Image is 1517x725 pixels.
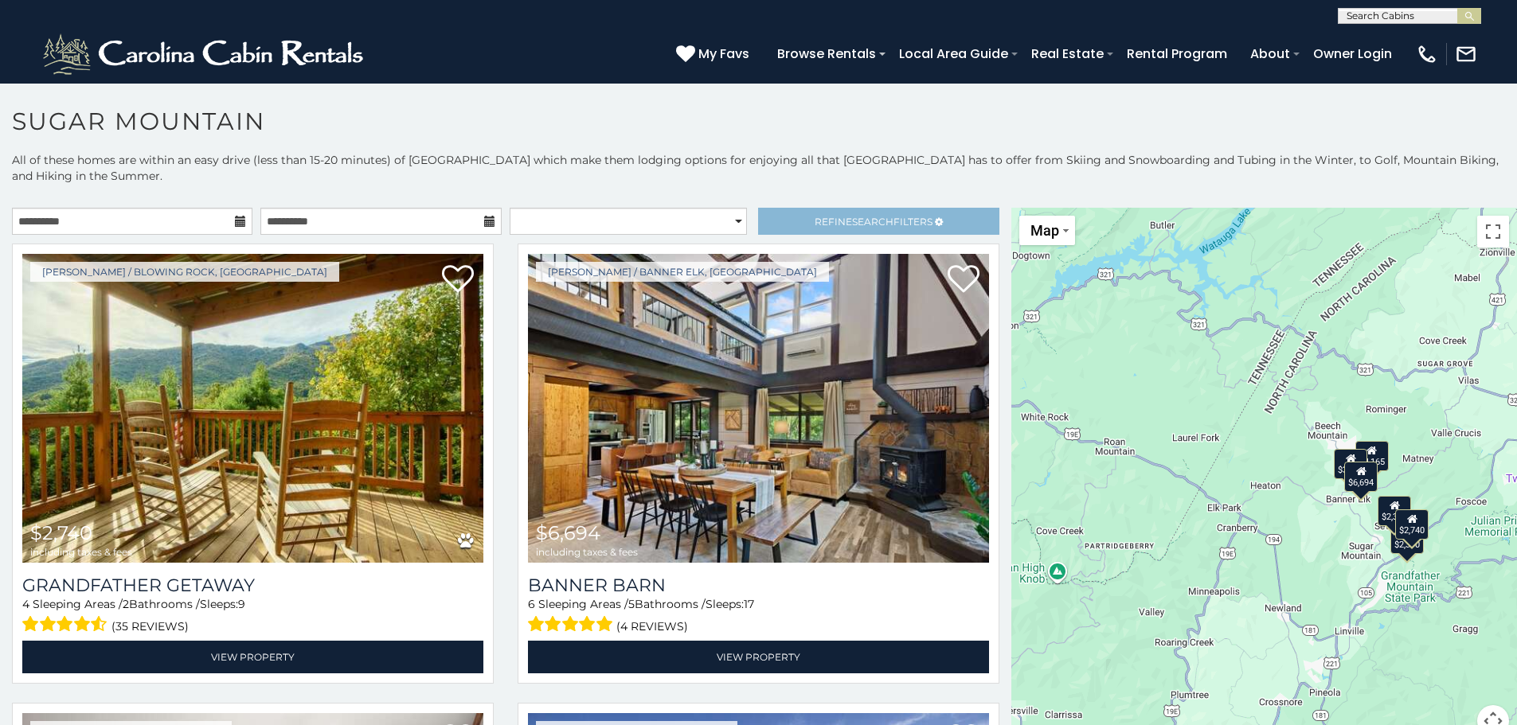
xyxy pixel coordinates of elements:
div: $2,395 [1378,496,1412,526]
span: 2 [123,597,129,611]
a: Real Estate [1023,40,1112,68]
div: Sleeping Areas / Bathrooms / Sleeps: [22,596,483,637]
span: (35 reviews) [111,616,189,637]
a: Banner Barn $6,694 including taxes & fees [528,254,989,563]
div: $6,694 [1345,461,1378,491]
a: [PERSON_NAME] / Banner Elk, [GEOGRAPHIC_DATA] [536,262,829,282]
span: My Favs [698,44,749,64]
span: 17 [744,597,754,611]
div: Sleeping Areas / Bathrooms / Sleeps: [528,596,989,637]
a: Browse Rentals [769,40,884,68]
div: $4,165 [1355,441,1389,471]
img: Grandfather Getaway [22,254,483,563]
span: 6 [528,597,535,611]
img: Banner Barn [528,254,989,563]
span: Search [852,216,893,228]
span: 9 [238,597,245,611]
a: Local Area Guide [891,40,1016,68]
a: Grandfather Getaway $2,740 including taxes & fees [22,254,483,563]
button: Change map style [1019,216,1075,245]
span: including taxes & fees [30,547,132,557]
a: View Property [22,641,483,673]
span: Map [1030,222,1059,239]
a: About [1242,40,1298,68]
a: My Favs [676,44,753,64]
a: Add to favorites [948,263,979,297]
a: Banner Barn [528,575,989,596]
span: including taxes & fees [536,547,638,557]
span: $6,694 [536,521,600,544]
a: View Property [528,641,989,673]
a: Add to favorites [442,263,474,297]
span: (4 reviews) [616,616,688,637]
span: 5 [628,597,635,611]
div: $2,740 [1396,509,1429,540]
button: Toggle fullscreen view [1477,216,1509,248]
a: RefineSearchFilters [758,208,999,235]
span: 4 [22,597,29,611]
a: Owner Login [1305,40,1400,68]
img: phone-regular-white.png [1416,43,1438,65]
img: White-1-2.png [40,30,370,78]
a: [PERSON_NAME] / Blowing Rock, [GEOGRAPHIC_DATA] [30,262,339,282]
div: $3,591 [1335,448,1368,478]
img: mail-regular-white.png [1455,43,1477,65]
span: $2,740 [30,521,92,544]
a: Rental Program [1119,40,1235,68]
span: Refine Filters [815,216,932,228]
div: $2,310 [1390,523,1424,553]
a: Grandfather Getaway [22,575,483,596]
